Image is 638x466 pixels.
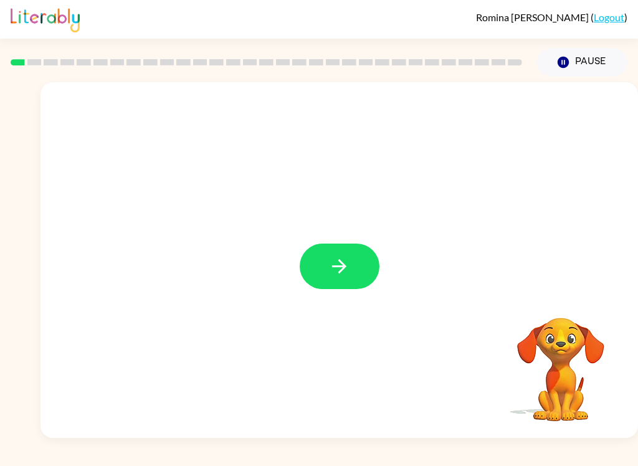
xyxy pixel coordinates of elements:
[11,5,80,32] img: Literably
[594,11,624,23] a: Logout
[476,11,627,23] div: ( )
[498,298,623,423] video: Your browser must support playing .mp4 files to use Literably. Please try using another browser.
[537,48,627,77] button: Pause
[476,11,591,23] span: Romina [PERSON_NAME]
